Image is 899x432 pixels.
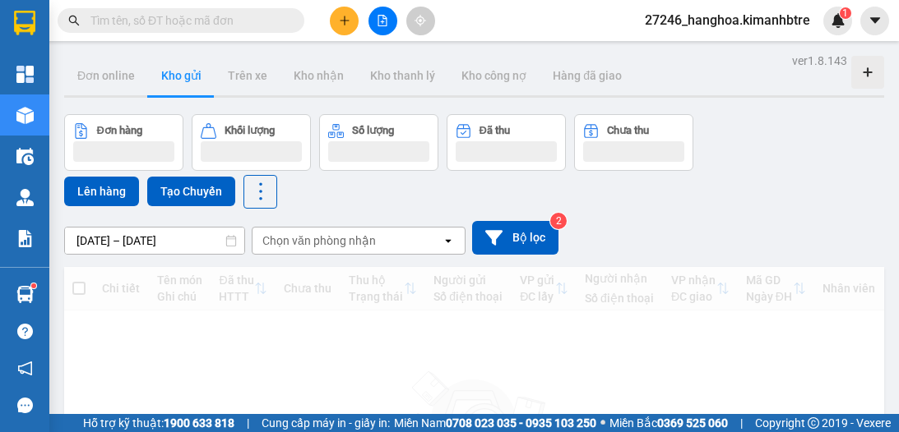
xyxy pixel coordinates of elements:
div: Chưa thu [607,125,649,136]
img: solution-icon [16,230,34,247]
button: caret-down [860,7,889,35]
strong: 0708 023 035 - 0935 103 250 [446,416,596,430]
sup: 1 [840,7,851,19]
button: Kho thanh lý [357,56,448,95]
span: 1 [842,7,848,19]
span: file-add [377,15,388,26]
div: ver 1.8.143 [792,52,847,70]
img: warehouse-icon [16,286,34,303]
img: warehouse-icon [16,189,34,206]
span: notification [17,361,33,376]
span: aim [415,15,426,26]
div: Khối lượng [225,125,275,136]
img: dashboard-icon [16,66,34,83]
button: Số lượng [319,114,438,171]
span: | [247,414,249,432]
div: Chọn văn phòng nhận [262,232,376,249]
span: question-circle [17,324,33,339]
img: warehouse-icon [16,148,34,165]
button: Kho công nợ [448,56,540,95]
button: plus [330,7,359,35]
button: Chưa thu [574,114,693,171]
span: plus [339,15,350,26]
span: Miền Bắc [609,414,728,432]
button: Đã thu [447,114,566,171]
sup: 2 [550,213,567,229]
strong: 1900 633 818 [164,416,234,430]
span: 27246_hanghoa.kimanhbtre [632,10,823,30]
img: warehouse-icon [16,107,34,124]
div: Đơn hàng [97,125,142,136]
span: Cung cấp máy in - giấy in: [262,414,390,432]
div: Đã thu [480,125,510,136]
img: logo-vxr [14,11,35,35]
strong: 0369 525 060 [657,416,728,430]
span: copyright [808,417,819,429]
div: Tạo kho hàng mới [851,56,884,89]
button: file-add [368,7,397,35]
input: Select a date range. [65,227,244,254]
button: Kho gửi [148,56,215,95]
span: caret-down [868,13,883,28]
button: Kho nhận [280,56,357,95]
img: icon-new-feature [831,13,846,28]
span: Hỗ trợ kỹ thuật: [83,414,234,432]
button: Hàng đã giao [540,56,635,95]
button: Khối lượng [192,114,311,171]
span: | [740,414,743,432]
button: Bộ lọc [472,221,558,255]
button: Đơn hàng [64,114,183,171]
button: Tạo Chuyến [147,177,235,206]
span: message [17,398,33,413]
div: Số lượng [352,125,394,136]
span: ⚪️ [600,420,605,426]
button: Đơn online [64,56,148,95]
sup: 1 [31,283,36,288]
button: Trên xe [215,56,280,95]
span: search [68,15,80,26]
input: Tìm tên, số ĐT hoặc mã đơn [90,11,285,30]
button: aim [406,7,435,35]
span: Miền Nam [394,414,596,432]
svg: open [442,234,455,247]
button: Lên hàng [64,177,139,206]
